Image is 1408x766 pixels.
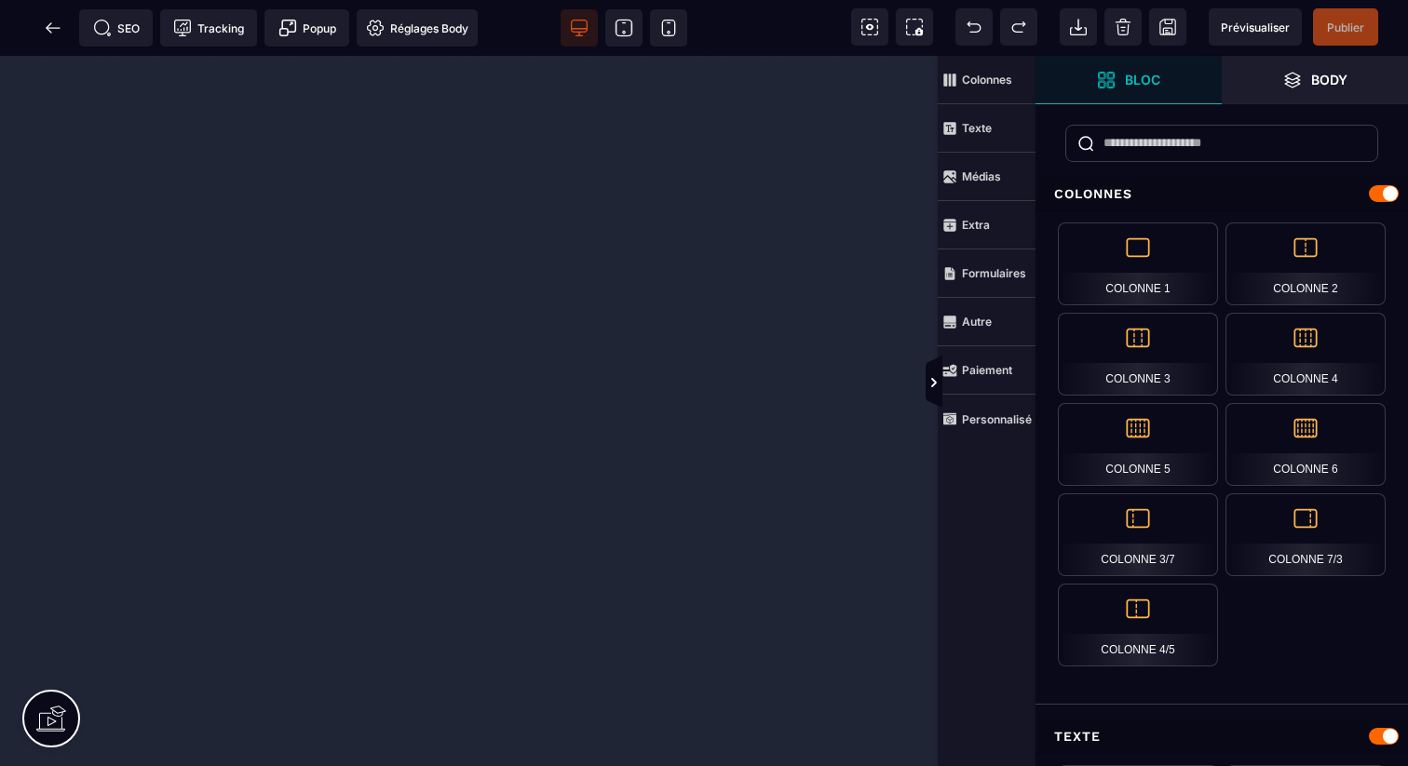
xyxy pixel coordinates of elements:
span: Enregistrer [1149,8,1186,46]
strong: Bloc [1125,73,1160,87]
span: SEO [93,19,140,37]
span: Autre [938,298,1036,346]
span: Paiement [938,346,1036,395]
span: Métadata SEO [79,9,153,47]
span: Voir bureau [561,9,598,47]
span: Extra [938,201,1036,249]
span: Aperçu [1209,8,1302,46]
span: Médias [938,153,1036,201]
span: Code de suivi [160,9,257,47]
span: Publier [1327,20,1364,34]
div: Colonne 3/7 [1058,493,1218,576]
span: Retour [34,9,72,47]
div: Colonne 4/5 [1058,584,1218,666]
span: Voir les composants [851,8,888,46]
div: Colonne 2 [1225,222,1386,305]
span: Prévisualiser [1221,20,1290,34]
strong: Médias [962,169,1001,183]
span: Popup [278,19,336,37]
span: Défaire [955,8,993,46]
span: Créer une alerte modale [264,9,349,47]
strong: Paiement [962,363,1012,377]
strong: Body [1311,73,1347,87]
span: Importer [1060,8,1097,46]
div: Colonne 7/3 [1225,493,1386,576]
span: Voir tablette [605,9,643,47]
span: Personnalisé [938,395,1036,443]
strong: Personnalisé [962,412,1032,426]
span: Enregistrer le contenu [1313,8,1378,46]
span: Ouvrir les calques [1222,56,1408,104]
strong: Texte [962,121,992,135]
span: Formulaires [938,249,1036,298]
strong: Colonnes [962,73,1012,87]
div: Colonne 6 [1225,403,1386,486]
div: Colonne 4 [1225,313,1386,396]
span: Réglages Body [366,19,468,37]
div: Colonne 1 [1058,222,1218,305]
span: Rétablir [1000,8,1037,46]
div: Texte [1036,719,1408,754]
div: Colonne 3 [1058,313,1218,396]
span: Colonnes [938,56,1036,104]
span: Ouvrir les blocs [1036,56,1222,104]
strong: Extra [962,218,990,232]
span: Afficher les vues [1036,356,1054,411]
span: Nettoyage [1104,8,1142,46]
strong: Formulaires [962,266,1026,280]
strong: Autre [962,315,992,329]
span: Favicon [357,9,478,47]
span: Voir mobile [650,9,687,47]
div: Colonnes [1036,177,1408,211]
div: Colonne 5 [1058,403,1218,486]
span: Texte [938,104,1036,153]
span: Capture d'écran [896,8,933,46]
span: Tracking [173,19,244,37]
